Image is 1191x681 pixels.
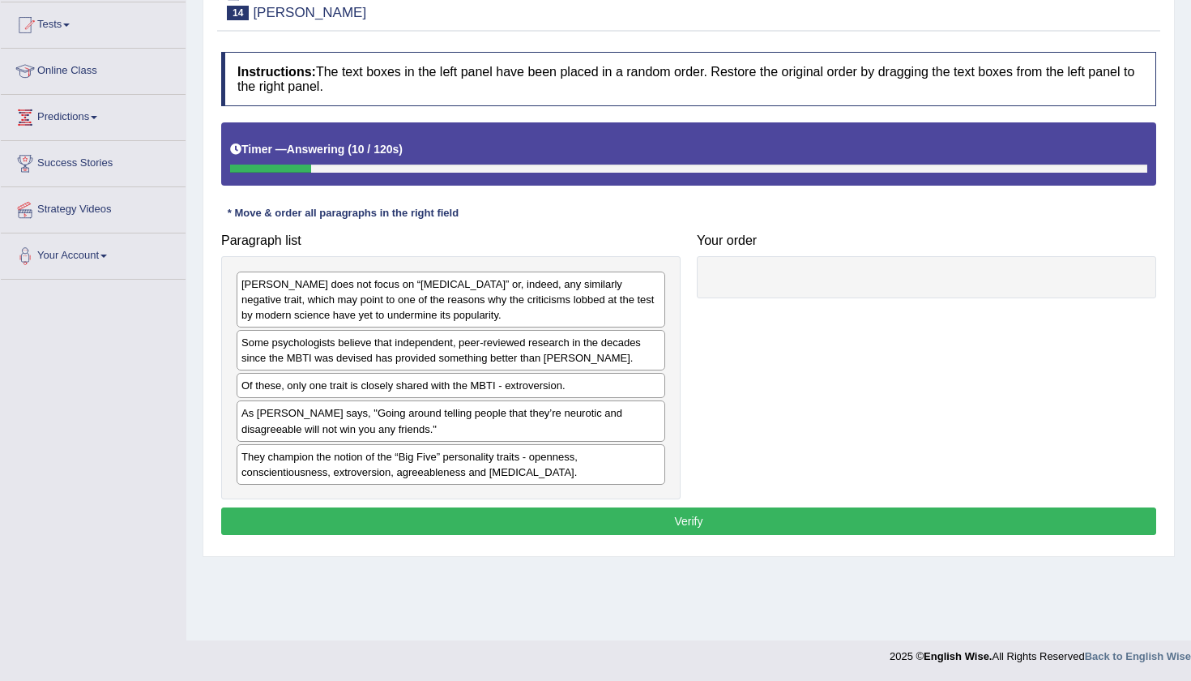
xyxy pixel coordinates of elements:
[1,233,186,274] a: Your Account
[237,330,665,370] div: Some psychologists believe that independent, peer-reviewed research in the decades since the MBTI...
[287,143,345,156] b: Answering
[221,233,681,248] h4: Paragraph list
[237,65,316,79] b: Instructions:
[924,650,992,662] strong: English Wise.
[890,640,1191,664] div: 2025 © All Rights Reserved
[227,6,249,20] span: 14
[230,143,403,156] h5: Timer —
[221,206,465,221] div: * Move & order all paragraphs in the right field
[348,143,352,156] b: (
[1,187,186,228] a: Strategy Videos
[221,508,1156,535] button: Verify
[237,272,665,328] div: [PERSON_NAME] does not focus on “[MEDICAL_DATA]” or, indeed, any similarly negative trait, which ...
[399,143,403,156] b: )
[237,400,665,441] div: As [PERSON_NAME] says, "Going around telling people that they’re neurotic and disagreeable will n...
[1,2,186,43] a: Tests
[352,143,399,156] b: 10 / 120s
[237,444,665,485] div: They champion the notion of the “Big Five” personality traits - openness, conscientiousness, extr...
[697,233,1156,248] h4: Your order
[1,95,186,135] a: Predictions
[237,373,665,398] div: Of these, only one trait is closely shared with the MBTI - extroversion.
[1,49,186,89] a: Online Class
[221,52,1156,106] h4: The text boxes in the left panel have been placed in a random order. Restore the original order b...
[253,5,366,20] small: [PERSON_NAME]
[1085,650,1191,662] a: Back to English Wise
[1,141,186,182] a: Success Stories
